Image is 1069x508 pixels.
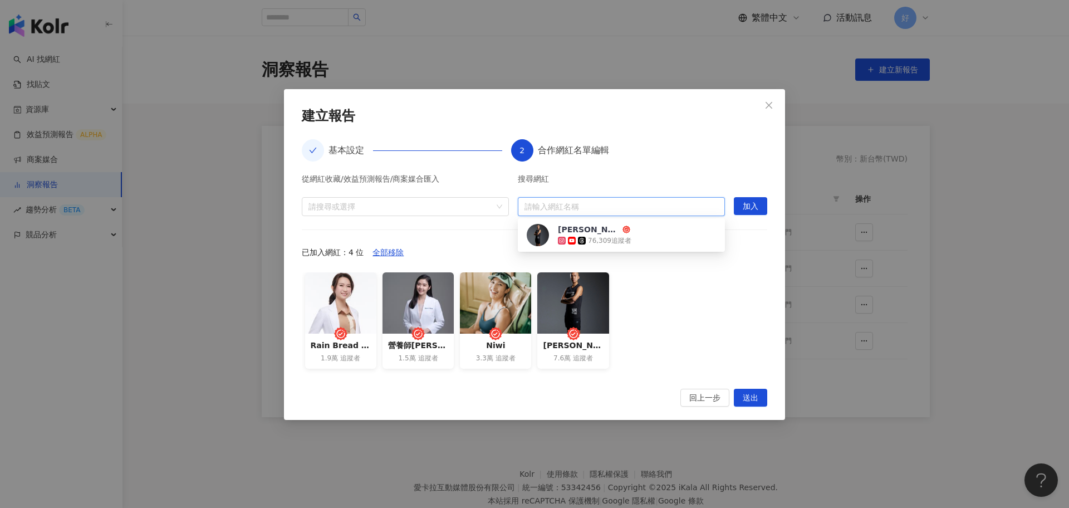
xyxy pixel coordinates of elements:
div: 基本設定 [328,139,373,162]
div: 從網紅收藏/效益預測報告/商案媒合匯入 [302,175,509,188]
button: 全部移除 [364,243,413,261]
div: 搜尋網紅 [518,175,725,188]
div: 已加入網紅：4 位 [302,243,767,261]
button: 加入 [734,197,767,215]
div: Niwi [465,339,526,351]
button: 送出 [734,389,767,407]
span: 全部移除 [372,244,404,262]
span: 追蹤者 [340,354,360,363]
span: 1.5萬 [398,354,415,363]
span: 3.3萬 [476,354,493,363]
span: 送出 [743,389,758,407]
div: 建立報告 [302,107,767,126]
div: 營養師[PERSON_NAME]的美胃人生 [388,339,448,351]
span: 7.6萬 [553,354,571,363]
span: 加入 [743,198,758,216]
div: [PERSON_NAME]｜路跑訓練教室｜ [543,339,603,351]
span: 追蹤者 [573,354,593,363]
span: 2 [519,146,524,155]
span: close [764,101,773,110]
div: [PERSON_NAME]｜路跑訓練教室｜ [558,224,620,235]
span: 追蹤者 [418,354,438,363]
span: 1.9萬 [321,354,338,363]
div: 李翰暄Coach｜路跑訓練教室｜ [520,221,723,250]
span: 追蹤者 [496,354,516,363]
button: Close [758,94,780,116]
span: check [309,146,317,154]
button: 回上一步 [680,389,729,407]
img: KOL Avatar [527,224,549,246]
div: 76,309 追蹤者 [588,236,631,246]
div: 合作網紅名單編輯 [538,139,609,162]
span: 回上一步 [689,389,720,407]
div: Rain Bread 飲食信仰-[PERSON_NAME]營養師 [311,339,371,351]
